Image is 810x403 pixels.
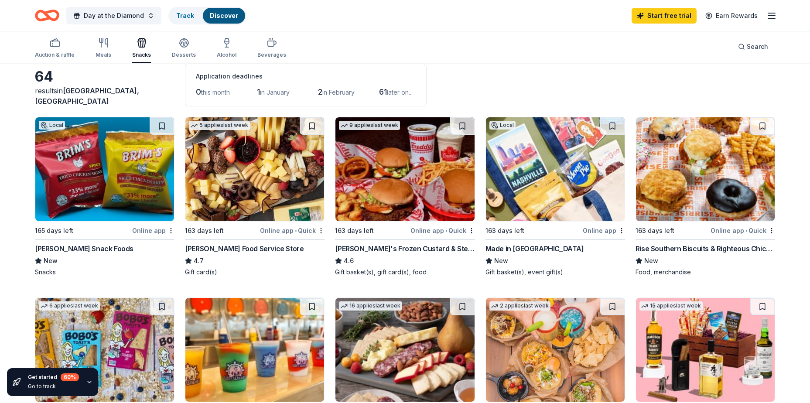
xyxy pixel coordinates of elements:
img: Image for Torchy's Tacos [486,298,625,402]
div: Snacks [132,51,151,58]
div: Food, merchandise [636,268,775,277]
div: Beverages [257,51,286,58]
a: Track [176,12,194,19]
div: Auction & raffle [35,51,75,58]
div: Online app [583,225,625,236]
div: Alcohol [217,51,236,58]
div: 15 applies last week [639,301,703,311]
div: [PERSON_NAME] Food Service Store [185,243,304,254]
span: 1 [257,87,260,96]
div: Application deadlines [196,71,416,82]
img: Image for Brim's Snack Foods [35,117,174,221]
div: 16 applies last week [339,301,402,311]
div: Local [39,121,65,130]
div: Get started [28,373,79,381]
button: Search [731,38,775,55]
div: Online app Quick [260,225,325,236]
a: Image for Made in TNLocal163 days leftOnline appMade in [GEOGRAPHIC_DATA]NewGift basket(s), event... [485,117,625,277]
a: Image for Rise Southern Biscuits & Righteous Chicken163 days leftOnline app•QuickRise Southern Bi... [636,117,775,277]
a: Image for Gordon Food Service Store5 applieslast week163 days leftOnline app•Quick[PERSON_NAME] F... [185,117,325,277]
span: this month [201,89,230,96]
button: TrackDiscover [168,7,246,24]
a: Image for Freddy's Frozen Custard & Steakburgers9 applieslast week163 days leftOnline app•Quick[P... [335,117,475,277]
a: Start free trial [632,8,697,24]
img: Image for Made in TN [486,117,625,221]
div: Gift basket(s), event gift(s) [485,268,625,277]
span: later on... [387,89,413,96]
div: 9 applies last week [339,121,400,130]
button: Snacks [132,34,151,63]
div: Gift basket(s), gift card(s), food [335,268,475,277]
div: Online app Quick [711,225,775,236]
button: Beverages [257,34,286,63]
span: 2 [318,87,322,96]
div: Desserts [172,51,196,58]
div: Local [489,121,516,130]
img: Image for Rise Southern Biscuits & Righteous Chicken [636,117,775,221]
a: Discover [210,12,238,19]
button: Auction & raffle [35,34,75,63]
img: Image for The BroBasket [636,298,775,402]
div: 60 % [61,373,79,381]
a: Earn Rewards [700,8,763,24]
span: Day at the Diamond [84,10,144,21]
span: New [644,256,658,266]
button: Meals [96,34,111,63]
span: in February [322,89,355,96]
span: 0 [196,87,201,96]
span: [GEOGRAPHIC_DATA], [GEOGRAPHIC_DATA] [35,86,139,106]
div: [PERSON_NAME] Snack Foods [35,243,133,254]
span: • [295,227,297,234]
button: Desserts [172,34,196,63]
span: 4.7 [194,256,204,266]
img: Image for Gordon Food Service Store [185,117,324,221]
div: Meals [96,51,111,58]
span: New [44,256,58,266]
button: Alcohol [217,34,236,63]
span: • [745,227,747,234]
div: 163 days left [335,225,374,236]
img: Image for Wet Willie's [185,298,324,402]
div: Gift card(s) [185,268,325,277]
div: [PERSON_NAME]'s Frozen Custard & Steakburgers [335,243,475,254]
button: Day at the Diamond [66,7,161,24]
div: 6 applies last week [39,301,100,311]
div: 165 days left [35,225,73,236]
div: Go to track [28,383,79,390]
span: 61 [379,87,387,96]
img: Image for Freddy's Frozen Custard & Steakburgers [335,117,474,221]
a: Home [35,5,59,26]
span: in [35,86,139,106]
div: Online app [132,225,174,236]
span: 4.6 [344,256,354,266]
div: Rise Southern Biscuits & Righteous Chicken [636,243,775,254]
div: 5 applies last week [189,121,250,130]
div: 64 [35,68,174,85]
div: 163 days left [185,225,224,236]
a: Image for Brim's Snack FoodsLocal165 days leftOnline app[PERSON_NAME] Snack FoodsNewSnacks [35,117,174,277]
div: 2 applies last week [489,301,550,311]
div: Snacks [35,268,174,277]
img: Image for Gourmet Gift Baskets [335,298,474,402]
span: New [494,256,508,266]
img: Image for Bobo's Bakery [35,298,174,402]
div: results [35,85,174,106]
span: Search [747,41,768,52]
div: 163 days left [636,225,674,236]
div: 163 days left [485,225,524,236]
div: Made in [GEOGRAPHIC_DATA] [485,243,584,254]
span: in January [260,89,290,96]
div: Online app Quick [410,225,475,236]
span: • [445,227,447,234]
